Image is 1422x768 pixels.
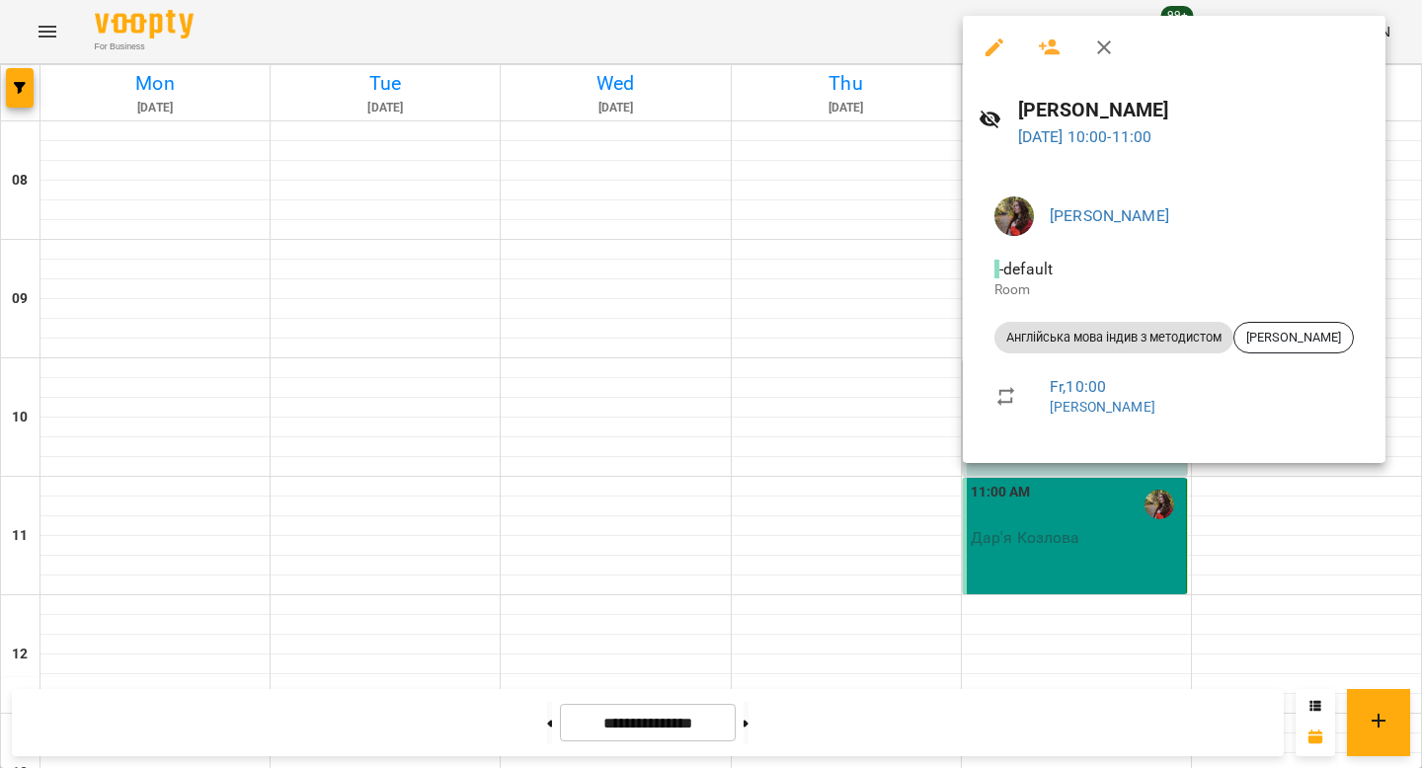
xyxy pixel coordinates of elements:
span: [PERSON_NAME] [1234,329,1353,346]
a: [DATE] 10:00-11:00 [1018,127,1152,146]
img: e07efb92dffdd3394782f635bb1f4ca0.jpg [994,196,1034,236]
a: Fr , 10:00 [1050,377,1106,396]
h6: [PERSON_NAME] [1018,95,1370,125]
div: [PERSON_NAME] [1233,322,1354,353]
span: Англійська мова індив з методистом [994,329,1233,346]
p: Room [994,280,1354,300]
a: [PERSON_NAME] [1050,399,1155,415]
span: - default [994,260,1057,278]
a: [PERSON_NAME] [1050,206,1169,225]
